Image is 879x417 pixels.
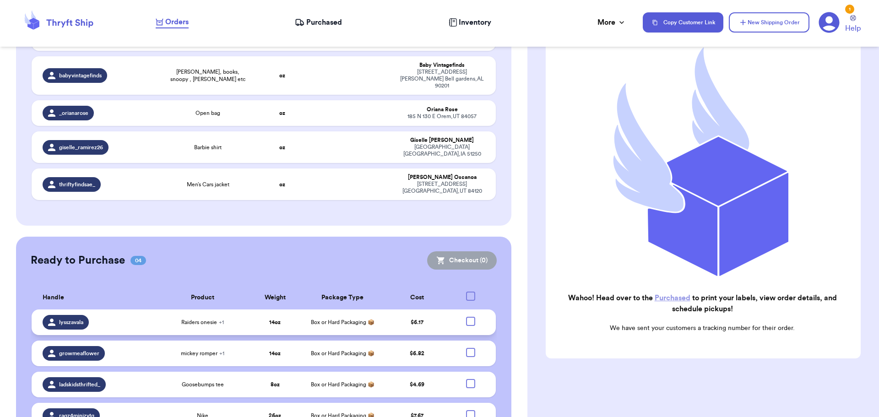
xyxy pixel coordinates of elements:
span: Box or Hard Packaging 📦 [311,382,374,387]
a: Purchased [295,17,342,28]
span: + 1 [219,351,224,356]
span: giselle_ramirez26 [59,144,103,151]
th: Weight [248,286,302,309]
strong: oz [279,110,285,116]
th: Product [157,286,248,309]
strong: 14 oz [269,351,281,356]
strong: oz [279,145,285,150]
strong: 14 oz [269,320,281,325]
strong: oz [279,73,285,78]
a: 1 [819,12,840,33]
span: Handle [43,293,64,303]
div: 185 N 130 E Orem , UT 84057 [399,113,485,120]
h2: Wahoo! Head over to the to print your labels, view order details, and schedule pickups! [553,292,852,314]
span: 04 [130,256,146,265]
th: Package Type [302,286,383,309]
span: Inventory [459,17,491,28]
strong: 8 oz [271,382,280,387]
span: $ 4.69 [410,382,424,387]
span: _orianarose [59,109,88,117]
span: Help [845,23,861,34]
span: babyvintagefinds [59,72,102,79]
span: Open bag [195,109,220,117]
span: Box or Hard Packaging 📦 [311,351,374,356]
strong: oz [279,182,285,187]
span: Barbie shirt [194,144,222,151]
span: [PERSON_NAME], books, snoopy , [PERSON_NAME] etc [167,68,249,83]
span: Raiders onesie [181,319,224,326]
span: lysszavala [59,319,83,326]
div: More [597,17,626,28]
div: Oriana Rose [399,106,485,113]
button: Checkout (0) [427,251,497,270]
div: Baby Vintagefinds [399,62,485,69]
span: mickey romper [181,350,224,357]
div: 1 [845,5,854,14]
button: Copy Customer Link [643,12,723,32]
a: Inventory [449,17,491,28]
th: Cost [383,286,451,309]
span: growmeaflower [59,350,99,357]
span: Men’s Cars jacket [187,181,229,188]
span: Goosebumps tee [182,381,224,388]
div: [STREET_ADDRESS] [GEOGRAPHIC_DATA] , UT 84120 [399,181,485,195]
span: $ 6.17 [411,320,423,325]
span: ladskidsthrifted_ [59,381,100,388]
div: Giselle [PERSON_NAME] [399,137,485,144]
a: Purchased [655,294,690,302]
span: + 1 [219,320,224,325]
a: Orders [156,16,189,28]
span: Purchased [306,17,342,28]
h2: Ready to Purchase [31,253,125,268]
p: We have sent your customers a tracking number for their order. [553,324,852,333]
button: New Shipping Order [729,12,809,32]
div: [PERSON_NAME] Oscanoa [399,174,485,181]
div: [GEOGRAPHIC_DATA] [GEOGRAPHIC_DATA] , IA 51250 [399,144,485,157]
span: Box or Hard Packaging 📦 [311,320,374,325]
a: Help [845,15,861,34]
span: Orders [165,16,189,27]
span: thriftyfindsae_ [59,181,95,188]
div: [STREET_ADDRESS][PERSON_NAME] Bell gardens , AL 90201 [399,69,485,89]
span: $ 6.82 [410,351,424,356]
